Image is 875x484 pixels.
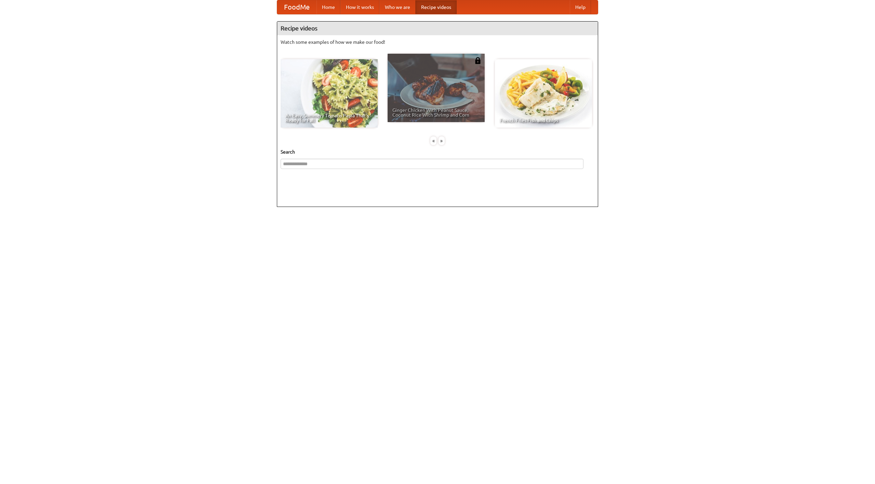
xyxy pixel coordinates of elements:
[474,57,481,64] img: 483408.png
[416,0,457,14] a: Recipe videos
[277,0,317,14] a: FoodMe
[285,113,373,123] span: An Easy, Summery Tomato Pasta That's Ready for Fall
[340,0,379,14] a: How it works
[439,136,445,145] div: »
[500,118,587,123] span: French Fries Fish and Chips
[317,0,340,14] a: Home
[379,0,416,14] a: Who we are
[277,22,598,35] h4: Recipe videos
[570,0,591,14] a: Help
[430,136,436,145] div: «
[281,148,594,155] h5: Search
[281,39,594,45] p: Watch some examples of how we make our food!
[495,59,592,128] a: French Fries Fish and Chips
[281,59,378,128] a: An Easy, Summery Tomato Pasta That's Ready for Fall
